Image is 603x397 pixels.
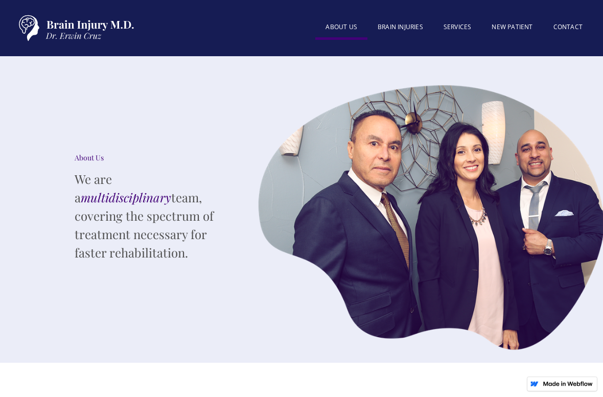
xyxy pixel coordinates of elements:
img: Made in Webflow [543,381,593,386]
a: home [10,10,138,46]
a: Contact [543,17,593,37]
a: New patient [481,17,543,37]
a: SERVICES [433,17,482,37]
p: We are a team, covering the spectrum of treatment necessary for faster rehabilitation. [75,170,228,262]
div: About Us [75,153,228,163]
em: multidisciplinary [81,189,171,205]
a: BRAIN INJURIES [367,17,433,37]
a: About US [315,17,367,40]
